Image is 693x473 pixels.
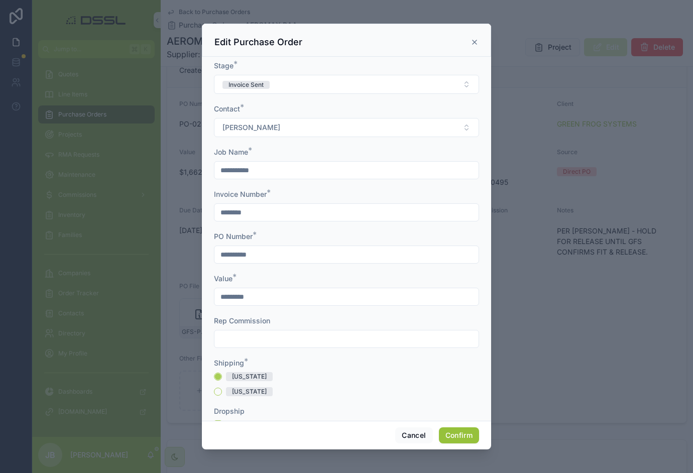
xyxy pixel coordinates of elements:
div: Invoice Sent [228,81,264,89]
span: Value [214,274,233,283]
span: Job Name [214,148,248,156]
div: [US_STATE] [232,372,267,381]
h3: Edit Purchase Order [214,36,302,48]
button: Select Button [214,75,479,94]
div: [US_STATE] [232,387,267,396]
span: Dropship [214,407,245,415]
span: Rep Commission [214,316,270,325]
span: [PERSON_NAME] [222,123,280,133]
button: Confirm [439,427,479,443]
span: PO Number [214,232,253,241]
span: Invoice Number [214,190,267,198]
button: Cancel [395,427,432,443]
span: Stage [214,61,234,70]
button: Select Button [214,118,479,137]
span: Contact [214,104,240,113]
span: Shipping [214,359,244,367]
